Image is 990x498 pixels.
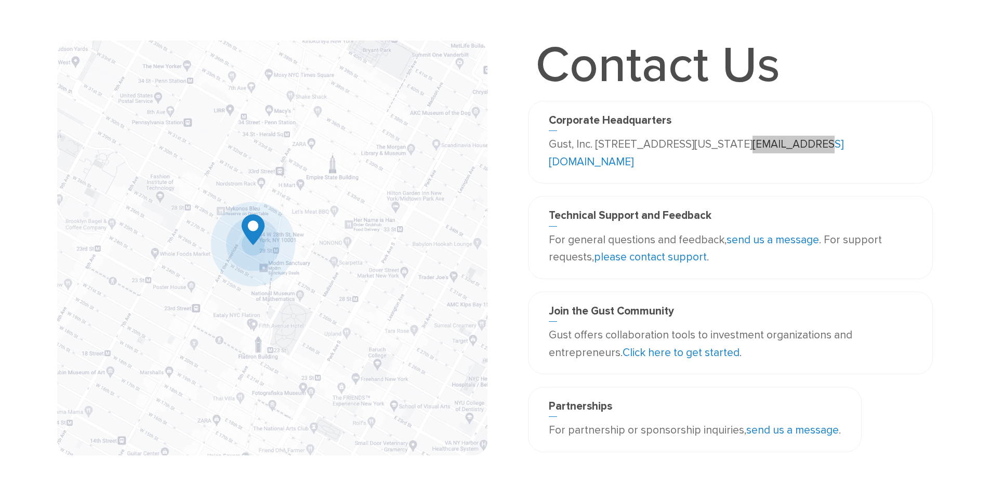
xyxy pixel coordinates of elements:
[727,233,819,246] a: send us a message
[549,422,841,439] p: For partnership or sponsorship inquiries, .
[594,251,707,264] a: please contact support
[549,138,843,168] a: [EMAIL_ADDRESS][DOMAIN_NAME]
[528,41,788,90] h1: Contact Us
[549,231,912,266] p: For general questions and feedback, . For support requests, .
[549,209,912,226] h3: Technical Support and Feedback
[623,346,740,359] a: Click here to get started
[549,305,912,322] h3: Join the Gust Community
[549,326,912,361] p: Gust offers collaboration tools to investment organizations and entrepreneurs. .
[549,400,841,417] h3: Partnerships
[57,41,487,455] img: Map
[746,424,839,437] a: send us a message
[549,114,912,131] h3: Corporate Headquarters
[549,136,912,171] p: Gust, Inc. [STREET_ADDRESS][US_STATE]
